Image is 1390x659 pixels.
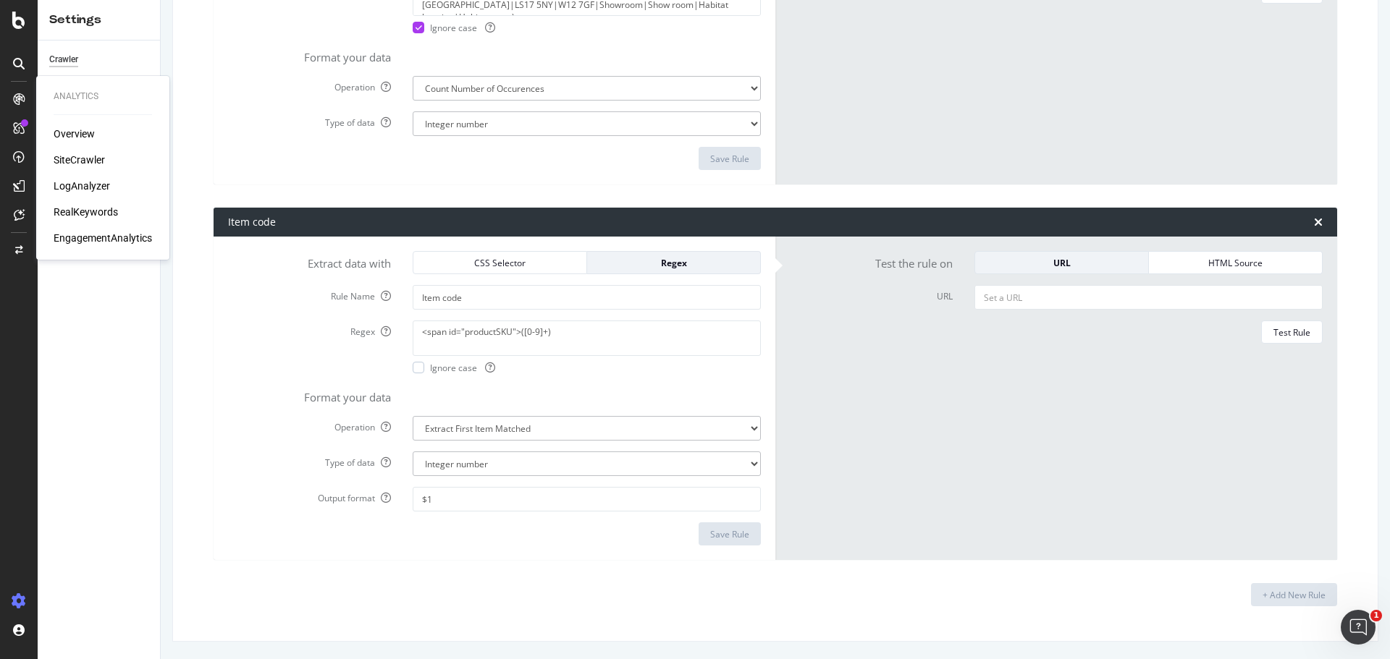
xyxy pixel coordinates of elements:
[217,320,402,338] label: Regex
[54,127,95,141] a: Overview
[699,147,761,170] button: Save Rule
[430,362,495,374] span: Ignore case
[54,231,152,245] a: EngagementAnalytics
[425,257,575,269] div: CSS Selector
[217,45,402,65] label: Format your data
[710,153,749,165] div: Save Rule
[413,487,761,511] input: $1
[54,179,110,193] a: LogAnalyzer
[710,528,749,540] div: Save Rule
[217,251,402,271] label: Extract data with
[1261,320,1323,344] button: Test Rule
[1273,326,1310,339] div: Test Rule
[1263,589,1326,601] div: + Add New Rule
[217,487,402,504] label: Output format
[599,257,749,269] div: Regex
[217,111,402,129] label: Type of data
[1341,610,1376,645] iframe: Intercom live chat
[1370,610,1382,621] span: 1
[779,285,964,302] label: URL
[217,285,402,302] label: Rule Name
[217,451,402,469] label: Type of data
[49,12,148,28] div: Settings
[49,73,150,88] a: Keywords
[217,76,402,93] label: Operation
[49,52,150,67] a: Crawler
[699,522,761,545] button: Save Rule
[974,285,1323,310] input: Set a URL
[217,416,402,433] label: Operation
[587,251,761,274] button: Regex
[54,153,105,167] a: SiteCrawler
[54,90,152,103] div: Analytics
[987,257,1137,269] div: URL
[54,205,118,219] a: RealKeywords
[413,320,761,355] textarea: <span id="productSKU">([0-9]+)
[49,73,88,88] div: Keywords
[217,385,402,405] label: Format your data
[1251,583,1337,606] button: + Add New Rule
[413,285,761,310] input: Provide a name
[228,215,276,229] div: Item code
[49,52,78,67] div: Crawler
[779,251,964,271] label: Test the rule on
[974,251,1149,274] button: URL
[1314,216,1323,228] div: times
[413,251,587,274] button: CSS Selector
[1149,251,1323,274] button: HTML Source
[1161,257,1310,269] div: HTML Source
[430,22,495,34] span: Ignore case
